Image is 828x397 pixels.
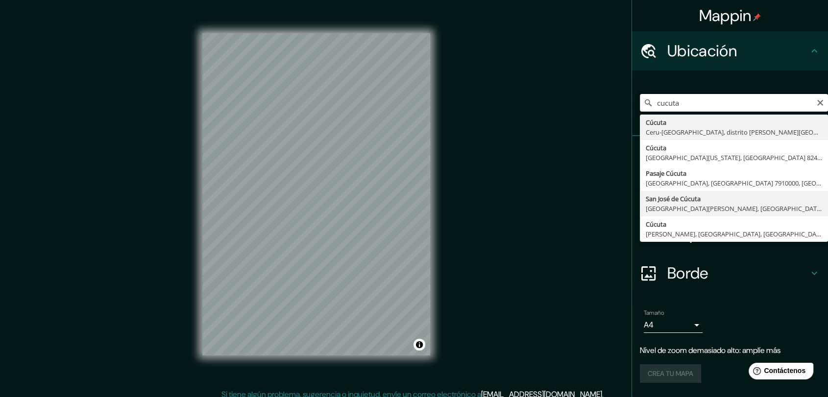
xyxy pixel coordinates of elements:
font: A4 [644,320,654,330]
div: Estilo [632,175,828,214]
img: pin-icon.png [753,13,761,21]
div: Borde [632,254,828,293]
div: A4 [644,317,703,333]
font: Nivel de zoom demasiado alto: amplíe más [640,345,780,355]
font: Tamaño [644,309,664,317]
font: Cúcuta [646,118,666,127]
div: Disposición [632,214,828,254]
font: [PERSON_NAME], [GEOGRAPHIC_DATA], [GEOGRAPHIC_DATA] [646,230,826,238]
input: Elige tu ciudad o zona [640,94,828,112]
font: [GEOGRAPHIC_DATA][PERSON_NAME], [GEOGRAPHIC_DATA] [646,204,823,213]
font: Cúcuta [646,143,666,152]
font: Ubicación [667,41,737,61]
font: Cúcuta [646,220,666,229]
div: Ubicación [632,31,828,70]
font: San José de Cúcuta [646,194,701,203]
font: Borde [667,263,708,283]
canvas: Mapa [202,33,430,355]
font: Pasaje Cúcuta [646,169,686,178]
button: Activar o desactivar atribución [414,339,425,350]
button: Claro [816,97,824,107]
iframe: Lanzador de widgets de ayuda [741,359,817,386]
div: Patas [632,136,828,175]
font: Mappin [699,5,752,26]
